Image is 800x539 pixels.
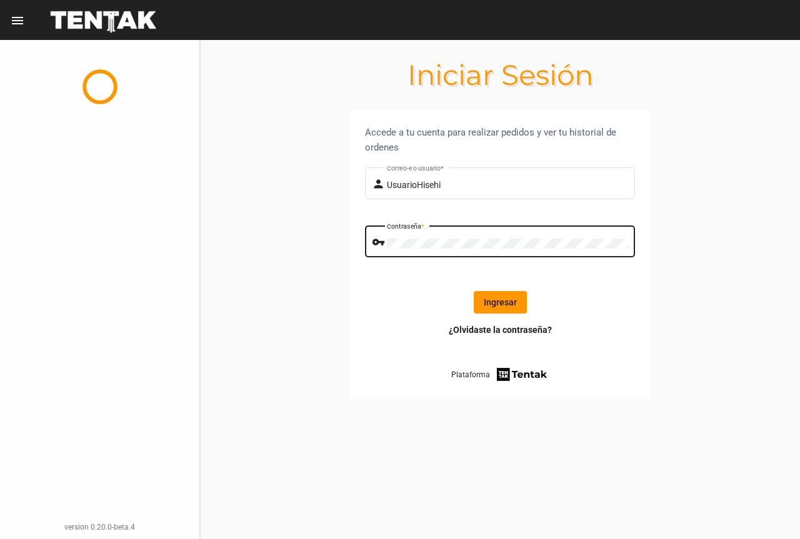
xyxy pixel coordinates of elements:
div: version 0.20.0-beta.4 [10,521,189,533]
mat-icon: menu [10,13,25,28]
span: Plataforma [451,368,490,381]
mat-icon: vpn_key [372,235,387,250]
a: ¿Olvidaste la contraseña? [449,324,552,336]
div: Accede a tu cuenta para realizar pedidos y ver tu historial de ordenes [365,125,635,155]
h1: Iniciar Sesión [200,65,800,85]
button: Ingresar [474,291,527,314]
img: tentak-firm.png [495,366,549,383]
mat-icon: person [372,177,387,192]
a: Plataforma [451,366,549,383]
